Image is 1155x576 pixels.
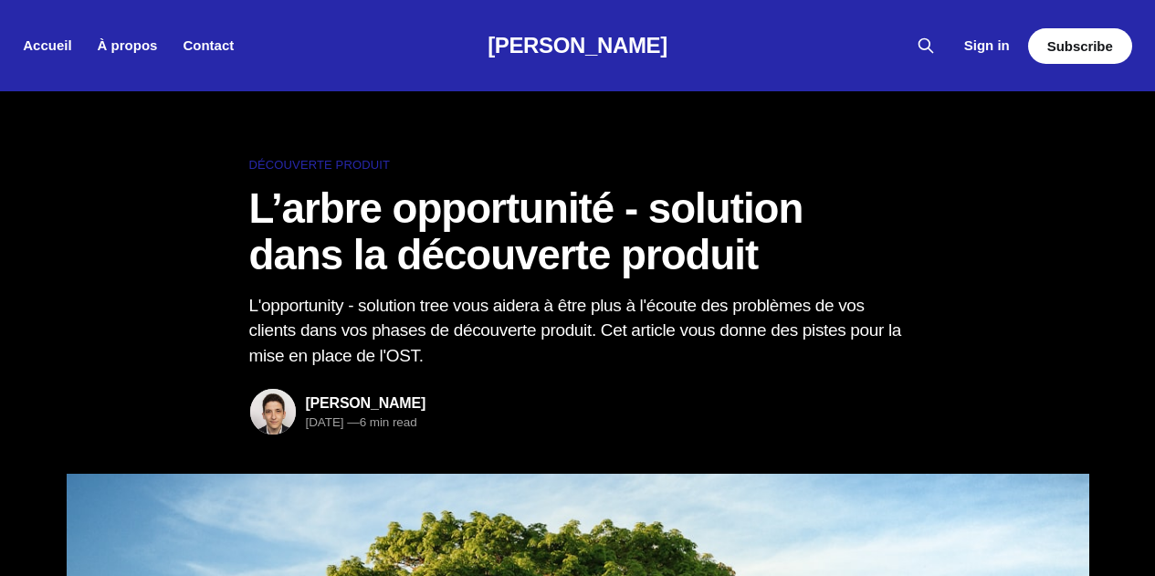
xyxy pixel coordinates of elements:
span: 6 min read [347,415,416,429]
time: [DATE] [306,415,344,429]
a: [PERSON_NAME] [306,395,426,411]
a: Accueil [23,37,71,53]
a: Découverte produit [249,156,907,175]
a: [PERSON_NAME] [488,33,667,58]
iframe: portal-trigger [985,487,1155,576]
a: Sign in [964,35,1010,57]
a: À propos [98,37,158,53]
a: Contact [183,37,234,53]
button: Search this site [911,31,940,60]
span: — [347,415,359,429]
h1: L’arbre opportunité - solution dans la découverte produit [249,186,907,278]
img: Amokrane Tamine [250,389,296,435]
p: L'opportunity - solution tree vous aidera à être plus à l'écoute des problèmes de vos clients dan... [249,293,907,369]
a: Subscribe [1028,28,1132,64]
